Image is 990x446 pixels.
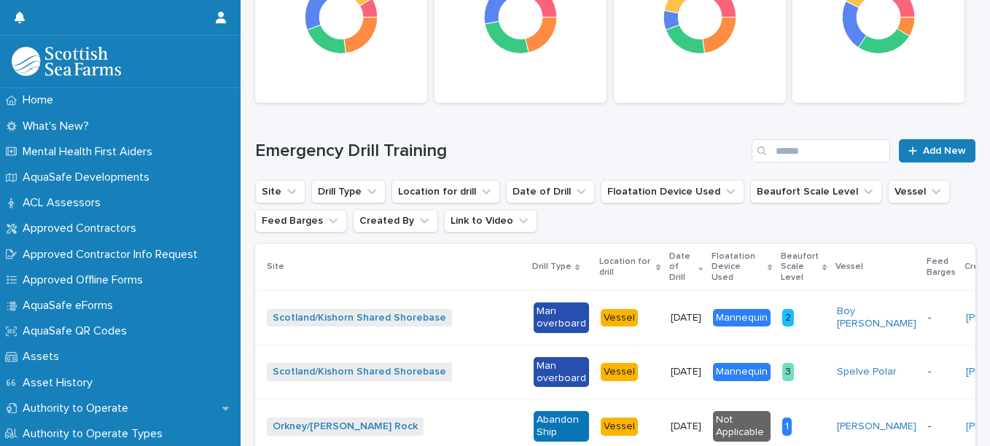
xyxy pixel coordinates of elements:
a: Add New [899,139,975,163]
button: Drill Type [311,180,386,203]
p: Drill Type [532,259,572,275]
span: Add New [923,146,966,156]
a: [PERSON_NAME] [837,420,916,433]
div: 2 [782,309,794,327]
div: Vessel [601,309,638,327]
p: - [928,312,954,324]
button: Location for drill [391,180,500,203]
p: AquaSafe QR Codes [17,324,139,338]
button: Feed Barges [255,209,347,232]
div: 1 [782,418,792,436]
p: AquaSafe eForms [17,299,125,313]
p: Beaufort Scale Level [781,249,819,286]
div: Vessel [601,418,638,436]
p: Home [17,93,65,107]
p: Approved Contractor Info Request [17,248,209,262]
p: AquaSafe Developments [17,171,161,184]
p: [DATE] [671,312,701,324]
div: Mannequin [713,309,771,327]
p: Authority to Operate Types [17,427,174,441]
div: Not Applicable [713,411,771,442]
p: Mental Health First Aiders [17,145,164,159]
a: Scotland/Kishorn Shared Shorebase [273,366,446,378]
div: Abandon Ship [534,411,589,442]
p: Asset History [17,376,104,390]
p: Site [267,259,284,275]
button: Site [255,180,305,203]
div: Mannequin [713,363,771,381]
button: Link to Video [444,209,537,232]
input: Search [752,139,890,163]
p: Approved Contractors [17,222,148,235]
p: Feed Barges [927,254,956,281]
p: - [928,366,954,378]
p: Authority to Operate [17,402,140,415]
p: Date of Drill [669,249,695,286]
div: Vessel [601,363,638,381]
p: Approved Offline Forms [17,273,155,287]
button: Floatation Device Used [601,180,744,203]
button: Vessel [888,180,950,203]
div: Man overboard [534,302,589,333]
p: Location for drill [599,254,652,281]
p: - [928,420,954,433]
a: Boy [PERSON_NAME] [837,305,916,330]
button: Beaufort Scale Level [750,180,882,203]
p: Floatation Device Used [712,249,764,286]
div: Man overboard [534,357,589,388]
img: bPIBxiqnSb2ggTQWdOVV [12,47,121,76]
p: Vessel [835,259,863,275]
a: Orkney/[PERSON_NAME] Rock [273,420,418,433]
div: 3 [782,363,794,381]
h1: Emergency Drill Training [255,141,746,162]
button: Date of Drill [506,180,595,203]
a: Spelve Polar [837,366,897,378]
p: What's New? [17,120,101,133]
p: [DATE] [671,420,701,433]
p: ACL Assessors [17,196,112,210]
button: Created By [353,209,438,232]
p: Assets [17,350,71,364]
p: [DATE] [671,366,701,378]
a: Scotland/Kishorn Shared Shorebase [273,312,446,324]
